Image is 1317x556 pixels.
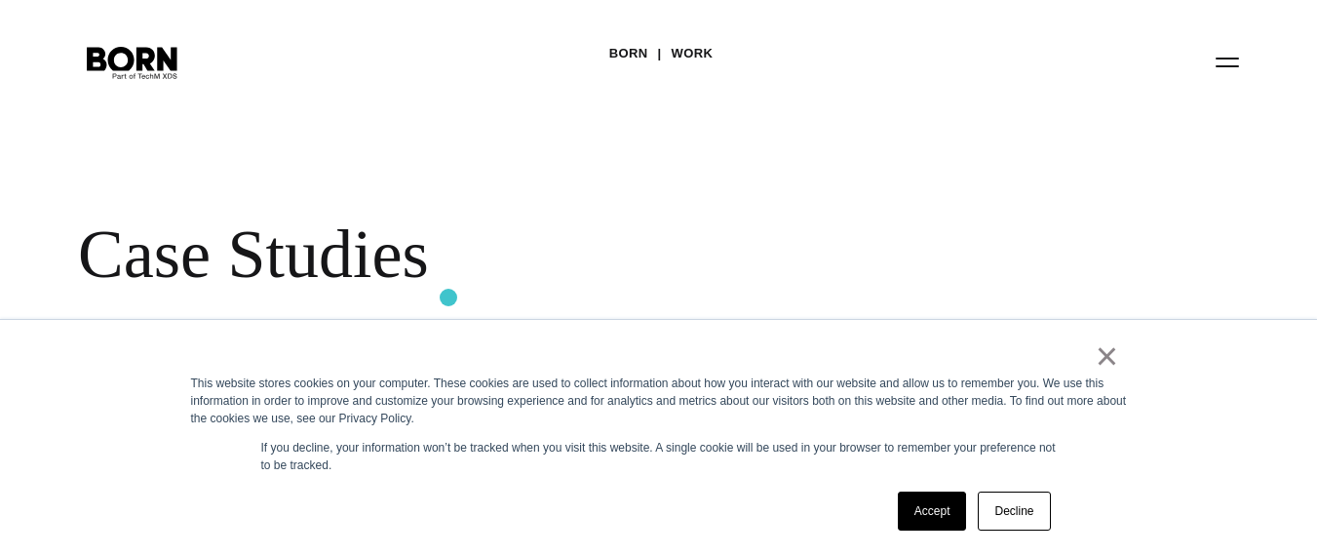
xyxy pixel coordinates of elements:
a: BORN [609,39,648,68]
button: Open [1204,41,1251,82]
div: This website stores cookies on your computer. These cookies are used to collect information about... [191,375,1127,427]
a: Work [672,39,714,68]
a: Decline [978,492,1050,531]
a: × [1096,347,1119,365]
div: Case Studies [78,215,1189,295]
p: If you decline, your information won’t be tracked when you visit this website. A single cookie wi... [261,439,1057,474]
a: Accept [898,492,967,531]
